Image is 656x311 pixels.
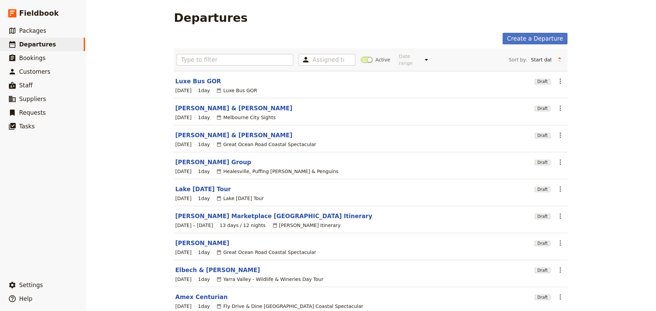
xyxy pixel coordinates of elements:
div: Great Ocean Road Coastal Spectacular [216,249,316,256]
button: Actions [555,210,566,222]
div: Luxe Bus GOR [216,87,257,94]
span: Bookings [19,55,45,61]
span: Tasks [19,123,35,130]
div: Healesville, Puffing [PERSON_NAME] & Penguins [216,168,338,175]
span: 1 day [198,276,210,283]
span: Requests [19,109,46,116]
input: Assigned to [313,56,344,64]
span: Fieldbook [19,8,59,18]
a: [PERSON_NAME] & [PERSON_NAME] [175,104,292,112]
a: [PERSON_NAME] Marketplace [GEOGRAPHIC_DATA] Itinerary [175,212,372,220]
div: Melbourne City Sights [216,114,276,121]
span: [DATE] [175,303,191,310]
span: [DATE] [175,141,191,148]
div: Lake [DATE] Tour [216,195,263,202]
span: Draft [535,187,550,192]
span: Sort by: [509,56,527,63]
button: Actions [555,102,566,114]
button: Actions [555,183,566,195]
a: [PERSON_NAME] [175,239,229,247]
button: Actions [555,75,566,87]
span: 1 day [198,168,210,175]
span: Draft [535,268,550,273]
span: Settings [19,282,43,288]
span: [DATE] [175,114,191,121]
button: Actions [555,264,566,276]
select: Sort by: [528,55,555,65]
span: Help [19,295,32,302]
a: Luxe Bus GOR [175,77,221,85]
span: Draft [535,214,550,219]
span: 1 day [198,114,210,121]
span: Customers [19,68,50,75]
div: Yarra Valley - Wildlife & Wineries Day Tour [216,276,323,283]
span: 1 day [198,195,210,202]
button: Actions [555,291,566,303]
span: 1 day [198,141,210,148]
a: [PERSON_NAME] Group [175,158,251,166]
span: Departures [19,41,56,48]
input: Type to filter [177,54,293,66]
span: Draft [535,79,550,84]
span: [DATE] [175,249,191,256]
a: [PERSON_NAME] & [PERSON_NAME] [175,131,292,139]
button: Actions [555,129,566,141]
button: Actions [555,156,566,168]
span: 1 day [198,249,210,256]
span: Staff [19,82,33,89]
span: 1 day [198,87,210,94]
span: [DATE] [175,168,191,175]
span: Draft [535,106,550,111]
span: [DATE] – [DATE] [175,222,213,229]
button: Actions [555,237,566,249]
div: Fly Drive & Dine [GEOGRAPHIC_DATA] Coastal Spectacular [216,303,363,310]
span: [DATE] [175,87,191,94]
span: 1 day [198,303,210,310]
span: Packages [19,27,46,34]
a: Create a Departure [503,33,568,44]
span: [DATE] [175,276,191,283]
a: Lake [DATE] Tour [175,185,231,193]
h1: Departures [174,11,248,25]
span: 13 days / 12 nights [220,222,266,229]
span: Active [375,56,390,63]
span: [DATE] [175,195,191,202]
button: Change sort direction [555,55,565,65]
a: Amex Centurian [175,293,228,301]
span: Draft [535,295,550,300]
div: [PERSON_NAME] Itinerary [272,222,341,229]
span: Draft [535,133,550,138]
span: Suppliers [19,96,46,102]
div: Great Ocean Road Coastal Spectacular [216,141,316,148]
a: Elbech & [PERSON_NAME] [175,266,260,274]
span: Draft [535,241,550,246]
span: Draft [535,160,550,165]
